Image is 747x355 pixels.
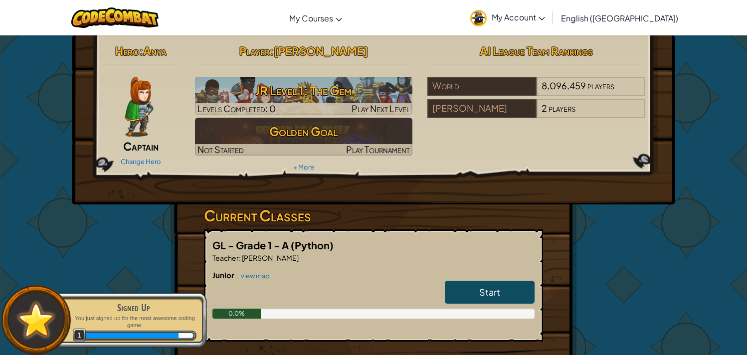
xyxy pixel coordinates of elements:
[427,77,536,96] div: World
[241,253,299,262] span: [PERSON_NAME]
[204,204,543,227] h3: Current Classes
[71,301,196,315] div: Signed Up
[212,309,261,319] div: 0.0%
[195,118,413,156] a: Golden GoalNot StartedPlay Tournament
[293,163,314,171] a: + More
[270,44,274,58] span: :
[289,13,333,23] span: My Courses
[197,144,244,155] span: Not Started
[143,44,167,58] span: Anya
[427,86,645,98] a: World8,096,459players
[179,333,193,338] div: 3 XP until level 2
[121,158,161,166] a: Change Hero
[480,44,593,58] span: AI League Team Rankings
[561,13,678,23] span: English ([GEOGRAPHIC_DATA])
[212,239,291,251] span: GL - Grade 1 - A
[195,77,413,115] a: Play Next Level
[71,315,196,329] p: You just signed up for the most awesome coding game.
[549,102,575,114] span: players
[542,102,547,114] span: 2
[212,270,236,280] span: Junior
[239,253,241,262] span: :
[427,109,645,120] a: [PERSON_NAME]2players
[139,44,143,58] span: :
[212,253,239,262] span: Teacher
[556,4,683,31] a: English ([GEOGRAPHIC_DATA])
[125,77,153,137] img: captain-pose.png
[542,80,586,91] span: 8,096,459
[284,4,347,31] a: My Courses
[479,286,500,298] span: Start
[427,99,536,118] div: [PERSON_NAME]
[274,44,368,58] span: [PERSON_NAME]
[73,329,86,342] span: 1
[195,79,413,102] h3: JR Level 1: The Gem
[195,77,413,115] img: JR Level 1: The Gem
[346,144,410,155] span: Play Tournament
[13,298,59,342] img: default.png
[239,44,270,58] span: Player
[587,80,614,91] span: players
[195,118,413,156] img: Golden Goal
[236,272,270,280] a: view map
[291,239,334,251] span: (Python)
[352,103,410,114] span: Play Next Level
[492,12,545,22] span: My Account
[470,10,487,26] img: avatar
[465,2,550,33] a: My Account
[195,120,413,143] h3: Golden Goal
[123,139,159,153] span: Captain
[115,44,139,58] span: Hero
[197,103,276,114] span: Levels Completed: 0
[71,7,159,28] img: CodeCombat logo
[84,333,179,338] div: 20 XP earned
